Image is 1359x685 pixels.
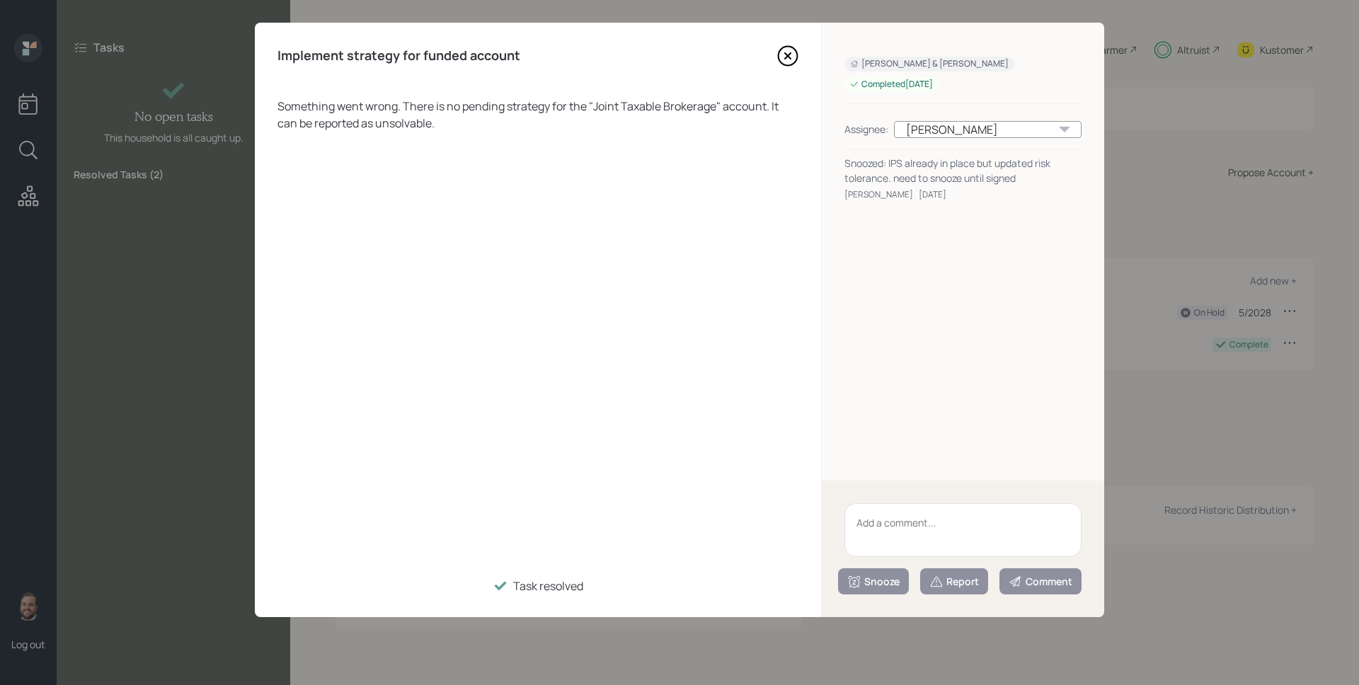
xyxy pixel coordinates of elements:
div: Report [929,575,979,589]
div: Snoozed: IPS already in place but updated risk tolerance. need to snooze until signed [844,156,1082,185]
div: Completed [DATE] [850,79,933,91]
h4: Implement strategy for funded account [277,48,520,64]
div: Comment [1009,575,1072,589]
div: [DATE] [919,188,946,201]
div: [PERSON_NAME] [894,121,1082,138]
div: Snooze [847,575,900,589]
div: Task resolved [513,577,583,594]
div: Assignee: [844,122,888,137]
button: Comment [999,568,1082,594]
div: [PERSON_NAME] & [PERSON_NAME] [850,58,1009,70]
button: Snooze [838,568,909,594]
div: [PERSON_NAME] [844,188,913,201]
div: Something went wrong. There is no pending strategy for the " Joint Taxable Brokerage " account. I... [277,98,798,132]
button: Report [920,568,988,594]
